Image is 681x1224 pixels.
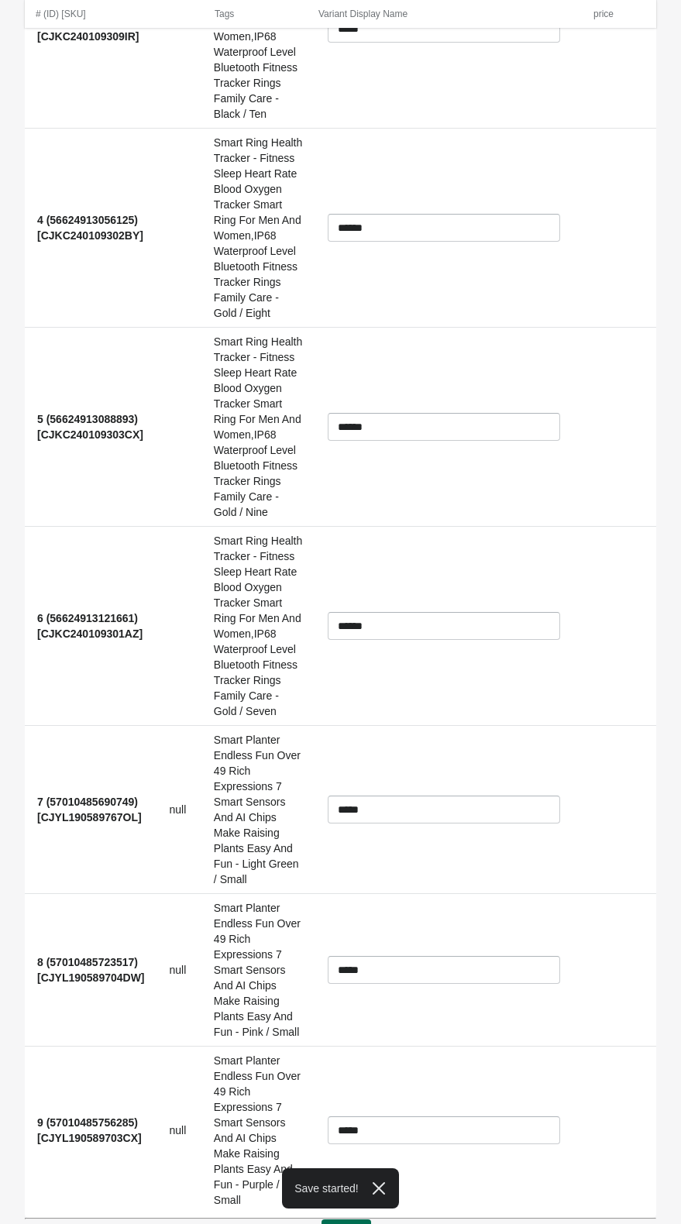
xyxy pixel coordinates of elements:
span: 6 (56624913121661) [CJKC240109301AZ] [37,612,143,640]
td: null [157,1047,201,1215]
td: Smart Planter Endless Fun Over 49 Rich Expressions 7 Smart Sensors And AI Chips Make Raising Plan... [201,1047,315,1215]
span: 9 (57010485756285) [CJYL190589703CX] [37,1116,142,1144]
span: Save started! [294,1181,359,1196]
td: Smart Ring Health Tracker - Fitness Sleep Heart Rate Blood Oxygen Tracker Smart Ring For Men And ... [201,527,315,726]
td: null [157,726,201,894]
td: Smart Planter Endless Fun Over 49 Rich Expressions 7 Smart Sensors And AI Chips Make Raising Plan... [201,894,315,1047]
span: 8 (57010485723517) [CJYL190589704DW] [37,956,145,984]
td: null [157,894,201,1047]
td: Smart Ring Health Tracker - Fitness Sleep Heart Rate Blood Oxygen Tracker Smart Ring For Men And ... [201,328,315,527]
td: Smart Planter Endless Fun Over 49 Rich Expressions 7 Smart Sensors And AI Chips Make Raising Plan... [201,726,315,894]
td: Smart Ring Health Tracker - Fitness Sleep Heart Rate Blood Oxygen Tracker Smart Ring For Men And ... [201,129,315,328]
div: # (ID) [SKU] [36,6,88,22]
span: 5 (56624913088893) [CJKC240109303CX] [37,413,143,441]
span: 4 (56624913056125) [CJKC240109302BY] [37,214,143,242]
span: 7 (57010485690749) [CJYL190589767OL] [37,796,142,823]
